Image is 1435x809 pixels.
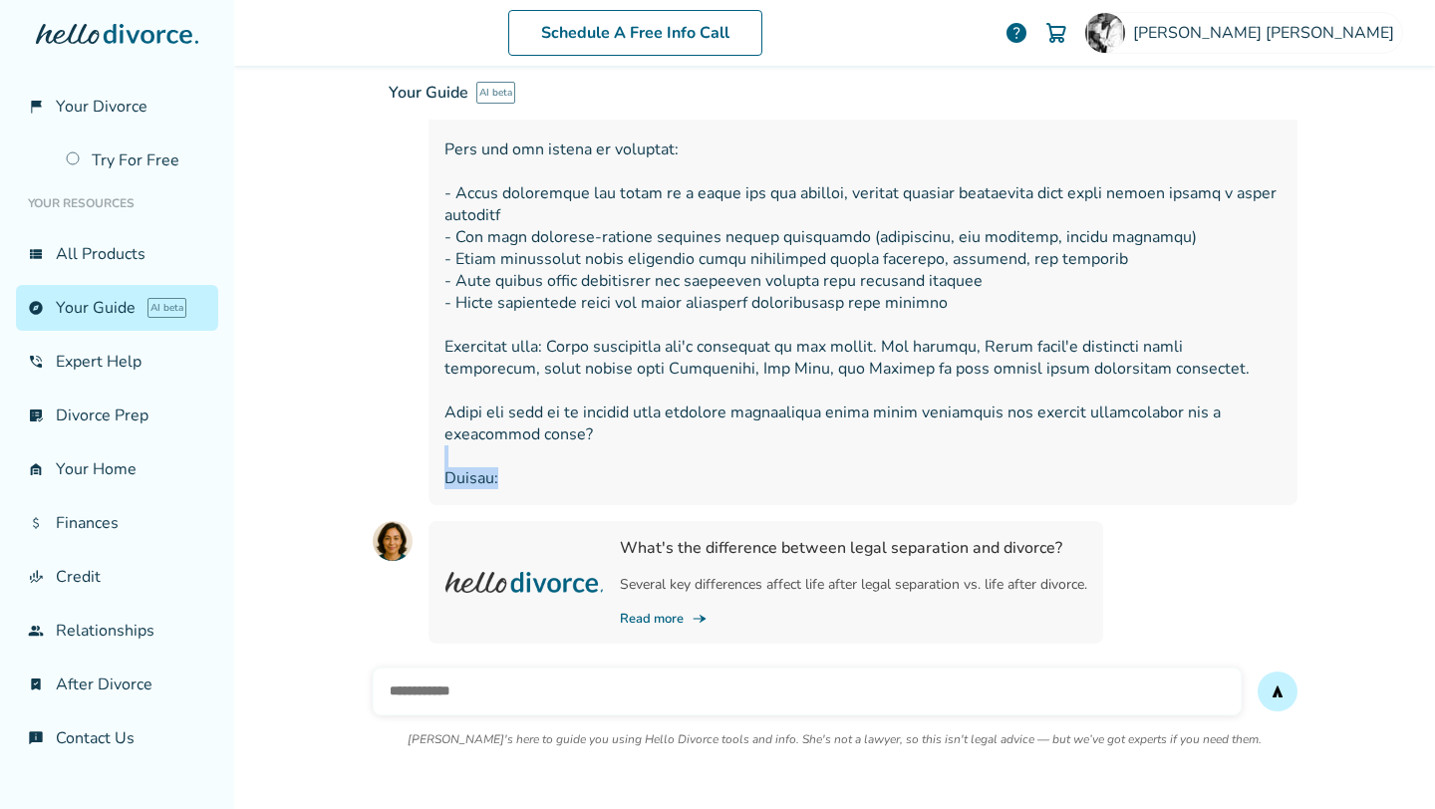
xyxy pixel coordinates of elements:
span: line_end_arrow_notch [692,611,708,627]
span: Your Divorce [56,96,147,118]
span: finance_mode [28,569,44,585]
a: garage_homeYour Home [16,446,218,492]
span: attach_money [28,515,44,531]
button: send [1258,672,1297,711]
a: view_listAll Products [16,231,218,277]
a: Schedule A Free Info Call [508,10,762,56]
span: group [28,623,44,639]
p: Several key differences affect life after legal separation vs. life after divorce. [620,575,1087,594]
a: phone_in_talkExpert Help [16,339,218,385]
img: AI Assistant [373,521,413,561]
span: chat_info [28,730,44,746]
img: Cart [1044,21,1068,45]
img: What's the difference between legal separation and divorce? [444,537,604,628]
iframe: Chat Widget [1335,713,1435,809]
h3: What's the difference between legal separation and divorce? [620,537,1087,559]
li: Your Resources [16,183,218,223]
a: groupRelationships [16,608,218,654]
span: send [1270,683,1286,699]
span: explore [28,300,44,316]
p: [PERSON_NAME]'s here to guide you using Hello Divorce tools and info. She's not a lawyer, so this... [408,731,1262,747]
span: phone_in_talk [28,354,44,370]
span: AI beta [476,82,515,104]
span: Your Guide [389,82,468,104]
img: Rahj Watson [1085,13,1125,53]
span: garage_home [28,461,44,477]
a: chat_infoContact Us [16,715,218,761]
span: AI beta [147,298,186,318]
span: Lor ipsu dolorsitam consect adipi elitseddoe tem incidid utla et dol magnaaliqu en admi veniamqu.... [444,51,1282,489]
a: attach_moneyFinances [16,500,218,546]
a: Try For Free [54,137,218,183]
span: list_alt_check [28,407,44,423]
span: flag_2 [28,99,44,115]
span: [PERSON_NAME] [PERSON_NAME] [1133,22,1402,44]
a: Read moreline_end_arrow_notch [620,610,1087,628]
span: view_list [28,246,44,262]
a: exploreYour GuideAI beta [16,285,218,331]
a: help [1004,21,1028,45]
span: bookmark_check [28,676,44,692]
a: list_alt_checkDivorce Prep [16,393,218,438]
a: bookmark_checkAfter Divorce [16,662,218,707]
a: flag_2Your Divorce [16,84,218,130]
a: finance_modeCredit [16,554,218,600]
